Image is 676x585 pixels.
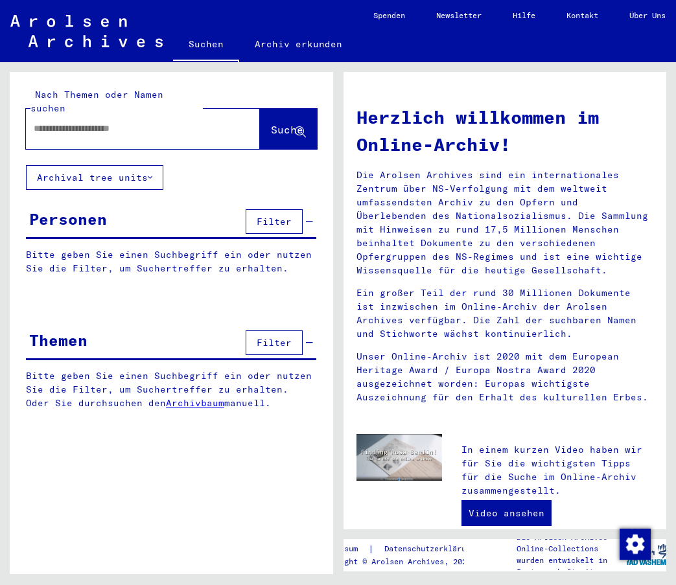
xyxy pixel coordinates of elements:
[317,542,491,556] div: |
[30,89,163,114] mat-label: Nach Themen oder Namen suchen
[29,207,107,231] div: Personen
[356,104,654,158] h1: Herzlich willkommen im Online-Archiv!
[461,500,552,526] a: Video ansehen
[461,443,653,498] p: In einem kurzen Video haben wir für Sie die wichtigsten Tipps für die Suche im Online-Archiv zusa...
[620,529,651,560] img: Zustimmung ändern
[239,29,358,60] a: Archiv erkunden
[356,168,654,277] p: Die Arolsen Archives sind ein internationales Zentrum über NS-Verfolgung mit dem weltweit umfasse...
[26,369,317,410] p: Bitte geben Sie einen Suchbegriff ein oder nutzen Sie die Filter, um Suchertreffer zu erhalten. O...
[356,434,443,481] img: video.jpg
[166,397,224,409] a: Archivbaum
[356,286,654,341] p: Ein großer Teil der rund 30 Millionen Dokumente ist inzwischen im Online-Archiv der Arolsen Archi...
[29,328,87,352] div: Themen
[271,123,303,136] span: Suche
[374,542,491,556] a: Datenschutzerklärung
[517,555,626,578] p: wurden entwickelt in Partnerschaft mit
[317,556,491,568] p: Copyright © Arolsen Archives, 2021
[257,216,292,227] span: Filter
[257,337,292,349] span: Filter
[10,15,163,47] img: Arolsen_neg.svg
[356,350,654,404] p: Unser Online-Archiv ist 2020 mit dem European Heritage Award / Europa Nostra Award 2020 ausgezeic...
[173,29,239,62] a: Suchen
[246,330,303,355] button: Filter
[517,531,626,555] p: Die Arolsen Archives Online-Collections
[26,248,316,275] p: Bitte geben Sie einen Suchbegriff ein oder nutzen Sie die Filter, um Suchertreffer zu erhalten.
[246,209,303,234] button: Filter
[260,109,317,149] button: Suche
[26,165,163,190] button: Archival tree units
